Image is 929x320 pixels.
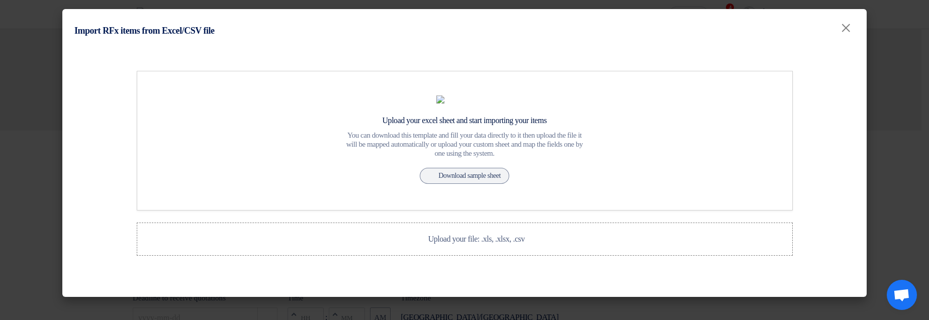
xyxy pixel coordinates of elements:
[344,131,585,158] div: You can download this template and fill your data directly to it then upload the file it will be ...
[436,95,493,103] img: empty_state_list.svg
[428,235,525,243] span: Upload your file: .xls, .xlsx, .csv
[840,17,852,39] span: ×
[887,280,917,310] div: Open chat
[74,24,215,38] h4: Import RFx items from Excel/CSV file
[832,16,860,36] button: Close
[420,168,509,183] a: Download sample sheet
[344,116,585,126] div: Upload your excel sheet and start importing your items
